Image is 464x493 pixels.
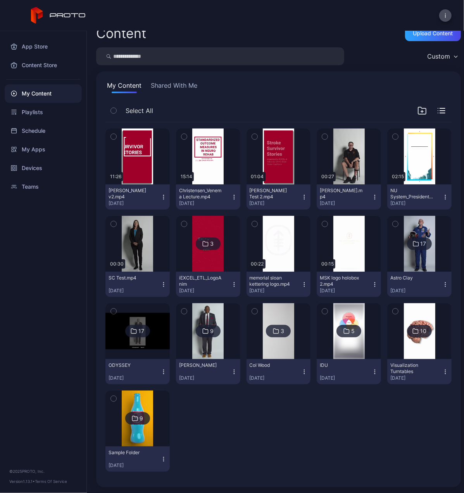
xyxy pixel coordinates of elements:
div: SC Test.mp4 [109,275,151,281]
button: NU System_President Gold.mp4[DATE] [387,184,452,210]
button: Upload Content [405,26,461,41]
div: [DATE] [390,200,442,207]
div: Randy Test 2.mp4 [250,187,292,200]
a: Teams [5,177,82,196]
div: Randy Backman_draft v2.mp4 [109,187,151,200]
div: [DATE] [179,200,231,207]
span: Version 1.13.1 • [9,479,35,484]
div: 10 [420,328,426,335]
div: © 2025 PROTO, Inc. [9,468,77,474]
button: Shared With Me [149,81,199,93]
div: 17 [138,328,144,335]
button: Col Wood[DATE] [247,359,311,384]
a: My Apps [5,140,82,159]
div: Sample Folder [109,450,151,456]
div: [DATE] [390,288,442,294]
button: [PERSON_NAME] Test 2.mp4[DATE] [247,184,311,210]
div: Visualization Turntables [390,362,433,375]
div: [DATE] [320,200,372,207]
div: [DATE] [109,462,160,469]
div: 9 [140,415,143,422]
a: Terms Of Service [35,479,67,484]
div: [DATE] [250,200,302,207]
div: 3 [210,240,214,247]
div: MSK logo holobox 2.mp4 [320,275,362,287]
button: i [439,9,452,22]
div: 9 [210,328,214,335]
div: IDU [320,362,362,368]
div: 3 [281,328,284,335]
div: Astro Clay [390,275,433,281]
div: Christensen_Venema Lecture.mp4 [179,187,222,200]
button: Visualization Turntables[DATE] [387,359,452,384]
div: [DATE] [179,375,231,381]
div: Upload Content [413,30,453,36]
div: Custom [427,52,450,60]
button: iEXCEL_ETL_LogoAnim[DATE] [176,272,240,297]
button: memorial sloan kettering logo.mp4[DATE] [247,272,311,297]
div: ODYSSEY [109,362,151,368]
div: [DATE] [179,288,231,294]
button: SC Test.mp4[DATE] [105,272,170,297]
a: Playlists [5,103,82,122]
div: [DATE] [109,200,160,207]
button: [PERSON_NAME].mp4[DATE] [317,184,381,210]
button: My Content [105,81,143,93]
div: [DATE] [250,375,302,381]
div: iEXCEL_ETL_LogoAnim [179,275,222,287]
div: Content [96,27,146,40]
div: NU System_President Gold.mp4 [390,187,433,200]
div: [DATE] [390,375,442,381]
button: [PERSON_NAME][DATE] [176,359,240,384]
button: MSK logo holobox 2.mp4[DATE] [317,272,381,297]
a: App Store [5,37,82,56]
a: Devices [5,159,82,177]
div: memorial sloan kettering logo.mp4 [250,275,292,287]
button: Christensen_Venema Lecture.mp4[DATE] [176,184,240,210]
div: [DATE] [320,375,372,381]
a: Content Store [5,56,82,75]
div: Col Wood [250,362,292,368]
div: 17 [421,240,426,247]
button: ODYSSEY[DATE] [105,359,170,384]
a: My Content [5,84,82,103]
div: [DATE] [250,288,302,294]
div: [DATE] [109,375,160,381]
div: Dr. Davies [179,362,222,368]
div: Randy Test.mp4 [320,187,362,200]
button: [PERSON_NAME] v2.mp4[DATE] [105,184,170,210]
button: Astro Clay[DATE] [387,272,452,297]
button: Sample Folder[DATE] [105,446,170,472]
div: [DATE] [109,288,160,294]
span: Select All [126,106,153,115]
button: Custom [423,47,461,65]
div: 5 [351,328,355,335]
div: [DATE] [320,288,372,294]
a: Schedule [5,122,82,140]
button: IDU[DATE] [317,359,381,384]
